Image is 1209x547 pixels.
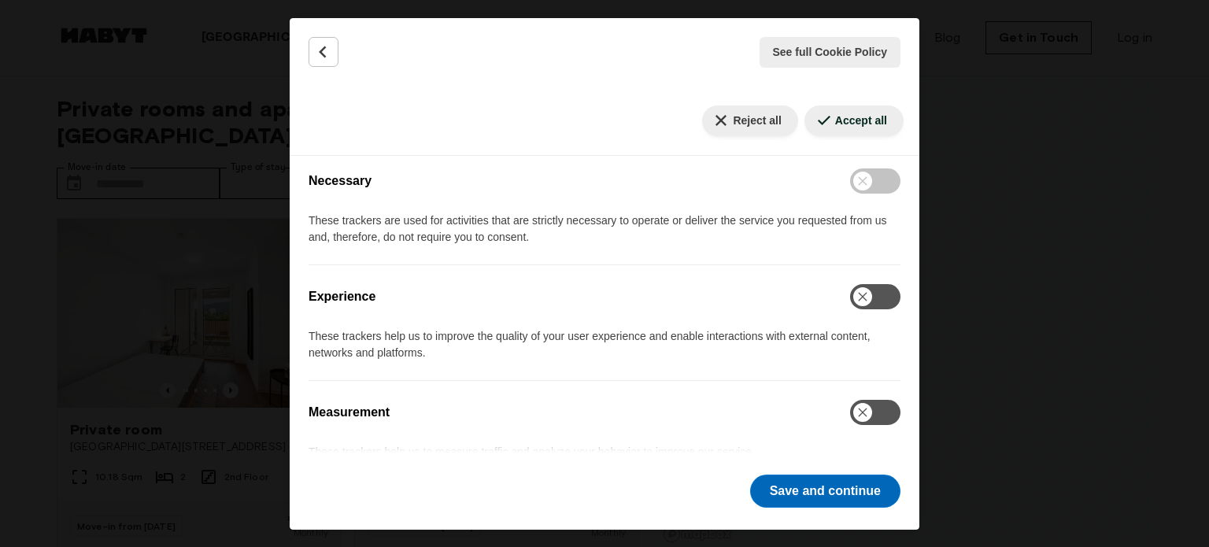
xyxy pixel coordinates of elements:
[804,105,904,136] button: Accept all
[760,37,901,68] button: See full Cookie Policy
[309,37,338,67] button: Back
[702,105,797,136] button: Reject all
[309,403,390,422] label: Measurement
[309,213,900,264] div: These trackers are used for activities that are strictly necessary to operate or deliver the serv...
[309,287,375,306] label: Experience
[773,44,888,61] span: See full Cookie Policy
[750,475,900,508] button: Save and continue
[309,444,900,479] div: These trackers help us to measure traffic and analyze your behavior to improve our service.
[309,328,900,380] div: These trackers help us to improve the quality of your user experience and enable interactions wit...
[309,172,372,190] label: Necessary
